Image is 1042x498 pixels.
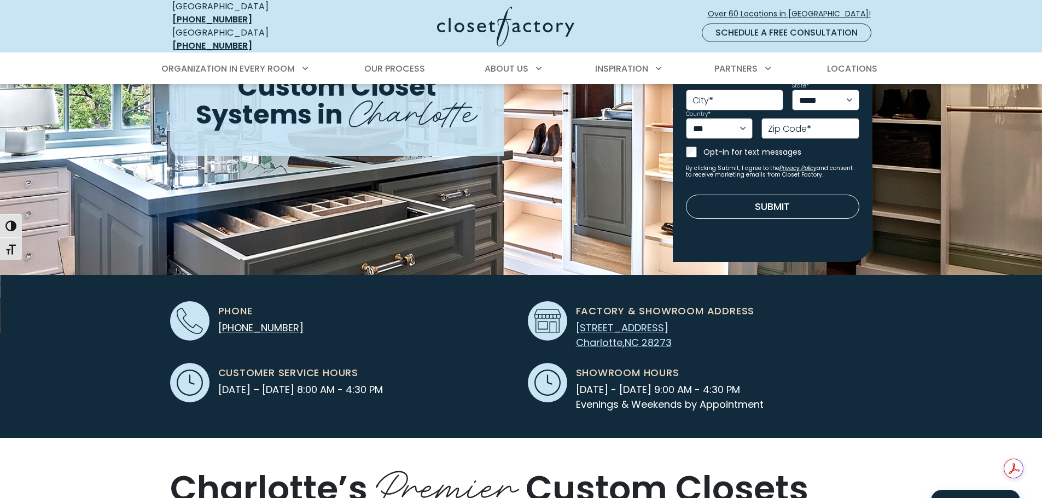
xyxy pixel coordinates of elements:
[595,62,648,75] span: Inspiration
[576,365,679,380] span: Showroom Hours
[686,112,711,117] label: Country
[576,303,755,318] span: Factory & Showroom Address
[349,85,478,134] span: Charlotte
[768,125,811,133] label: Zip Code
[172,39,252,52] a: [PHONE_NUMBER]
[576,321,672,349] a: [STREET_ADDRESS] Charlotte,NC 28273
[686,195,859,219] button: Submit
[625,336,639,349] span: NC
[485,62,528,75] span: About Us
[172,26,331,52] div: [GEOGRAPHIC_DATA]
[218,303,253,318] span: Phone
[161,62,295,75] span: Organization in Every Room
[576,382,764,397] span: [DATE] - [DATE] 9:00 AM - 4:30 PM
[576,397,764,412] span: Evenings & Weekends by Appointment
[827,62,877,75] span: Locations
[218,382,383,397] span: [DATE] – [DATE] 8:00 AM - 4:30 PM
[686,165,859,178] small: By clicking Submit, I agree to the and consent to receive marketing emails from Closet Factory.
[218,321,304,335] a: [PHONE_NUMBER]
[708,8,880,20] span: Over 60 Locations in [GEOGRAPHIC_DATA]!
[707,4,880,24] a: Over 60 Locations in [GEOGRAPHIC_DATA]!
[196,68,436,133] span: Custom Closet Systems in
[437,7,574,46] img: Closet Factory Logo
[364,62,425,75] span: Our Process
[576,336,622,349] span: Charlotte
[642,336,672,349] span: 28273
[702,24,871,42] a: Schedule a Free Consultation
[154,54,889,84] nav: Primary Menu
[218,365,359,380] span: Customer Service Hours
[779,164,817,172] a: Privacy Policy
[714,62,758,75] span: Partners
[172,13,252,26] a: [PHONE_NUMBER]
[692,96,713,105] label: City
[792,83,809,89] label: State
[576,321,668,335] span: [STREET_ADDRESS]
[703,147,859,157] label: Opt-in for text messages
